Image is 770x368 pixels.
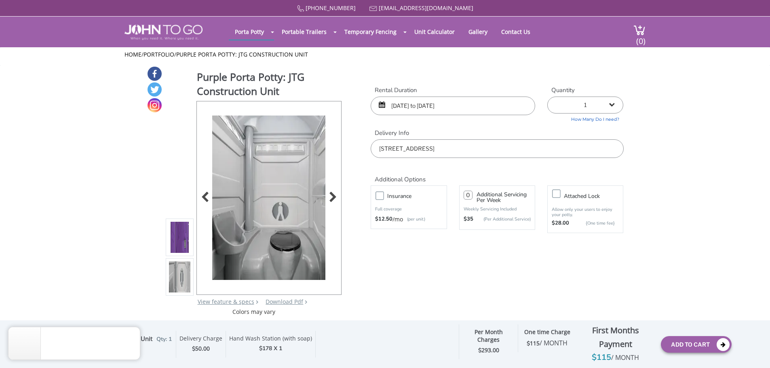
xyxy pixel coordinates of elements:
a: Unit Calculator [408,24,461,40]
strong: $ [527,340,567,347]
img: chevron.png [305,300,307,304]
a: Contact Us [495,24,536,40]
input: 0 [464,191,473,200]
div: First Months Payment [576,324,655,351]
strong: $28.00 [552,219,569,227]
p: Full coverage [375,205,442,213]
a: Portable Trailers [276,24,333,40]
p: (per unit) [403,215,425,223]
span: Qty: 1 [156,335,172,343]
a: Home [124,50,141,58]
label: Quantity [547,86,623,95]
a: View feature & specs [198,298,254,305]
a: Portfolio [143,50,174,58]
a: Facebook [148,67,162,81]
a: [EMAIL_ADDRESS][DOMAIN_NAME] [379,4,473,12]
p: (Per Additional Service) [473,216,531,222]
img: Product [212,116,325,306]
div: $ [179,344,222,353]
div: /mo [375,215,442,223]
label: Rental Duration [371,86,535,95]
button: Live Chat [738,336,770,368]
div: Delivery Charge [179,335,222,345]
img: right arrow icon [256,300,258,304]
div: Hand Wash Station (with soap) [229,335,312,345]
div: Colors may vary [166,308,342,316]
img: Mail [369,6,377,11]
a: [PHONE_NUMBER] [306,4,356,12]
strong: One time Charge [524,328,570,336]
strong: Per Month Charges [475,328,503,343]
strong: $12.50 [375,215,392,223]
img: JOHN to go [124,25,203,40]
p: Allow only your users to enjoy your potty. [552,207,619,217]
span: (0) [636,29,646,46]
a: How Many Do I need? [547,114,623,123]
h3: Insurance [387,191,450,201]
a: Gallery [462,24,494,40]
a: Purple Porta Potty: JTG Construction Unit [176,50,308,58]
input: Delivery Address [371,139,623,158]
span: / MONTH [611,353,639,362]
p: {One time fee} [573,219,615,227]
input: Start date | End date [371,97,535,115]
ul: / / [124,50,646,59]
h2: Additional Options [371,166,623,183]
h1: Purple Porta Potty: JTG Construction Unit [197,70,342,100]
div: $178 X 1 [229,344,312,353]
a: Download Pdf [266,298,303,305]
label: Delivery Info [371,129,623,137]
span: 115 [530,339,567,347]
img: Product [169,142,191,332]
strong: $35 [464,215,473,223]
strong: $ [478,347,499,354]
img: cart a [633,25,646,36]
div: $115 [576,351,655,364]
h3: Additional Servicing Per Week [477,192,531,203]
a: Temporary Fencing [338,24,403,40]
span: 293.00 [481,346,499,354]
a: Porta Potty [229,24,270,40]
a: Twitter [148,82,162,97]
img: Call [297,5,304,12]
button: Add To Cart [661,336,732,353]
p: Weekly Servicing Included [464,206,531,212]
h3: Attached lock [564,191,627,201]
span: 50.00 [195,345,210,352]
a: Instagram [148,98,162,112]
span: / MONTH [540,339,567,347]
